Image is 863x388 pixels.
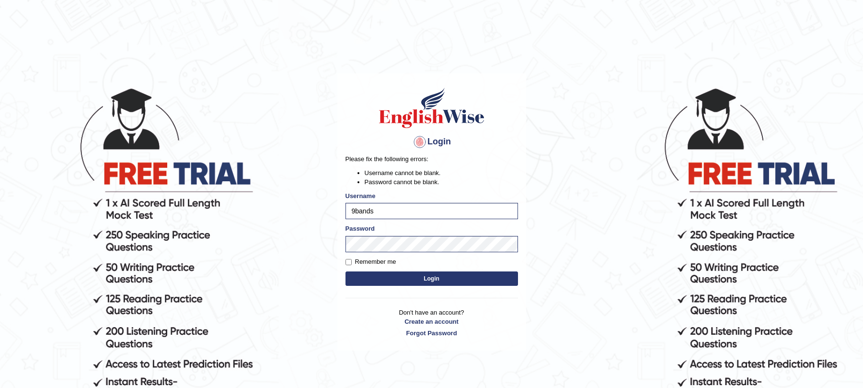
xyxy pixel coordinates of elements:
a: Create an account [345,317,518,326]
li: Password cannot be blank. [365,177,518,187]
a: Forgot Password [345,329,518,338]
label: Remember me [345,257,396,267]
label: Password [345,224,375,233]
p: Please fix the following errors: [345,154,518,164]
input: Remember me [345,259,352,265]
h4: Login [345,134,518,150]
label: Username [345,191,376,200]
img: Logo of English Wise sign in for intelligent practice with AI [377,86,486,129]
button: Login [345,271,518,286]
li: Username cannot be blank. [365,168,518,177]
p: Don't have an account? [345,308,518,338]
